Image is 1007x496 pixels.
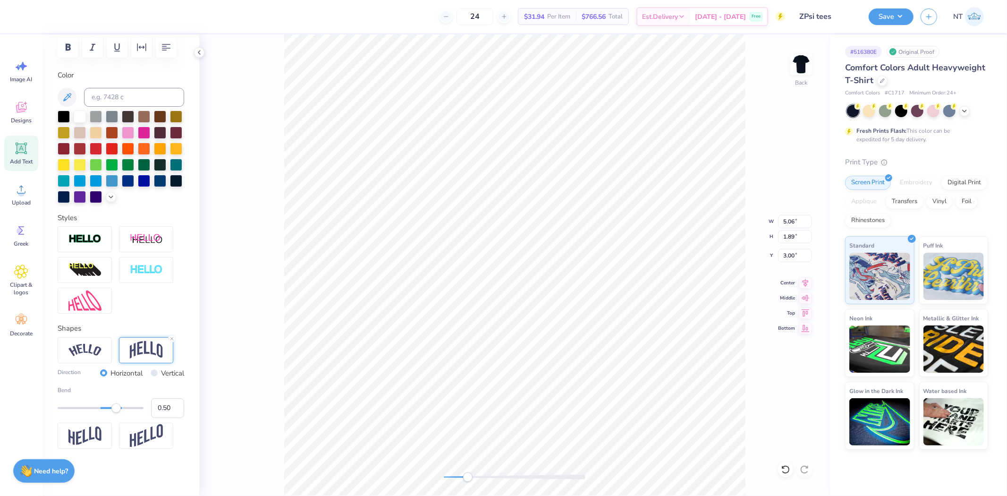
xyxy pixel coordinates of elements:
span: Decorate [10,330,33,337]
img: Negative Space [130,265,163,275]
span: Est. Delivery [642,12,678,22]
div: # 516380E [845,46,882,58]
img: Rise [130,424,163,447]
img: Neon Ink [849,325,910,373]
button: Save [869,9,914,25]
div: Back [795,78,807,87]
span: Designs [11,117,32,124]
div: Rhinestones [845,214,891,228]
div: This color can be expedited for 5 day delivery. [856,127,973,144]
span: Minimum Order: 24 + [909,89,956,97]
img: Free Distort [68,291,102,311]
strong: Need help? [34,467,68,476]
img: Metallic & Glitter Ink [923,325,984,373]
img: Arch [130,341,163,359]
img: Glow in the Dark Ink [849,398,910,445]
img: Flag [68,427,102,445]
span: Per Item [547,12,570,22]
span: Upload [12,199,31,206]
strong: Fresh Prints Flash: [856,127,906,135]
span: Glow in the Dark Ink [849,386,903,396]
span: Greek [14,240,29,248]
span: Add Text [10,158,33,165]
a: NT [949,7,988,26]
span: Comfort Colors [845,89,880,97]
div: Foil [956,195,978,209]
img: Shadow [130,233,163,245]
div: Applique [845,195,883,209]
div: Accessibility label [463,472,473,482]
span: NT [953,11,963,22]
div: Screen Print [845,176,891,190]
label: Horizontal [111,368,143,379]
span: Neon Ink [849,313,872,323]
span: $31.94 [524,12,544,22]
span: Bottom [778,325,795,332]
span: Middle [778,294,795,302]
span: Water based Ink [923,386,967,396]
label: Direction [58,368,81,379]
span: # C1717 [885,89,905,97]
label: Shapes [58,323,81,334]
img: Back [792,55,811,74]
img: Stroke [68,234,102,245]
span: Free [752,13,761,20]
div: Print Type [845,157,988,168]
div: Original Proof [887,46,939,58]
div: Transfers [886,195,923,209]
label: Bend [58,386,184,394]
span: Total [609,12,623,22]
span: Metallic & Glitter Ink [923,313,979,323]
input: Untitled Design [792,7,862,26]
img: Arc [68,344,102,357]
img: Puff Ink [923,253,984,300]
input: e.g. 7428 c [84,88,184,107]
span: Center [778,279,795,287]
span: Puff Ink [923,240,943,250]
label: Vertical [161,368,184,379]
div: Accessibility label [111,403,121,413]
span: [DATE] - [DATE] [695,12,746,22]
div: Vinyl [926,195,953,209]
span: Comfort Colors Adult Heavyweight T-Shirt [845,62,985,86]
label: Styles [58,213,77,223]
label: Color [58,70,184,81]
div: Digital Print [941,176,987,190]
span: Standard [849,240,874,250]
input: – – [457,8,493,25]
span: $766.56 [582,12,606,22]
span: Image AI [10,76,33,83]
img: Nestor Talens [965,7,984,26]
img: 3D Illusion [68,263,102,278]
div: Embroidery [894,176,939,190]
img: Water based Ink [923,398,984,445]
img: Standard [849,253,910,300]
span: Top [778,309,795,317]
span: Clipart & logos [6,281,37,296]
